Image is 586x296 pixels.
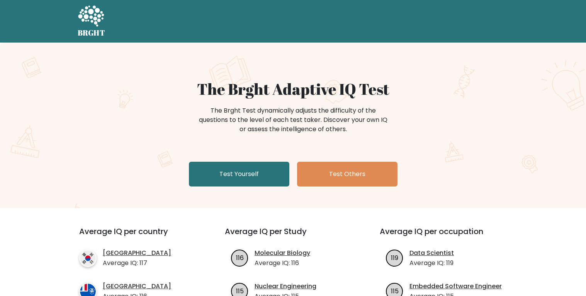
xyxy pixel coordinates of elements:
a: [GEOGRAPHIC_DATA] [103,282,171,291]
h3: Average IQ per occupation [380,227,516,245]
img: country [79,250,97,267]
h5: BRGHT [78,28,105,38]
a: Embedded Software Engineer [409,282,502,291]
a: Data Scientist [409,248,454,258]
p: Average IQ: 116 [255,258,310,268]
h3: Average IQ per Study [225,227,361,245]
a: Test Others [297,162,397,186]
a: BRGHT [78,3,105,39]
p: Average IQ: 117 [103,258,171,268]
text: 116 [236,253,244,262]
h3: Average IQ per country [79,227,197,245]
text: 119 [391,253,398,262]
p: Average IQ: 119 [409,258,454,268]
h1: The Brght Adaptive IQ Test [105,80,482,98]
a: Nuclear Engineering [255,282,316,291]
div: The Brght Test dynamically adjusts the difficulty of the questions to the level of each test take... [197,106,390,134]
text: 115 [391,286,399,295]
text: 115 [236,286,244,295]
a: [GEOGRAPHIC_DATA] [103,248,171,258]
a: Molecular Biology [255,248,310,258]
a: Test Yourself [189,162,289,186]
